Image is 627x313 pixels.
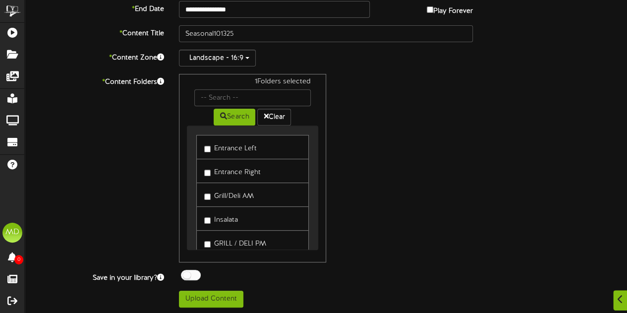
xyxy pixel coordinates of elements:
label: Entrance Left [204,140,257,154]
div: 1 Folders selected [187,77,318,89]
input: Entrance Left [204,146,211,152]
label: Grill/Deli AM [204,188,254,201]
button: Search [214,109,255,125]
input: Grill/Deli AM [204,193,211,200]
label: Content Zone [17,50,171,63]
input: Title of this Content [179,25,473,42]
input: Insalata [204,217,211,224]
label: GRILL / DELI PM [204,236,266,249]
label: Save in your library? [17,270,171,283]
div: MD [2,223,22,243]
input: Entrance Right [204,170,211,176]
label: End Date [17,1,171,14]
label: Entrance Right [204,164,261,178]
label: Content Folders [17,74,171,87]
label: Insalata [204,212,238,225]
input: -- Search -- [194,89,310,106]
button: Upload Content [179,291,243,308]
button: Clear [257,109,291,125]
input: Play Forever [427,6,433,13]
button: Landscape - 16:9 [179,50,256,66]
span: 0 [14,255,23,264]
input: GRILL / DELI PM [204,241,211,248]
label: Content Title [17,25,171,39]
label: Play Forever [427,1,473,16]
